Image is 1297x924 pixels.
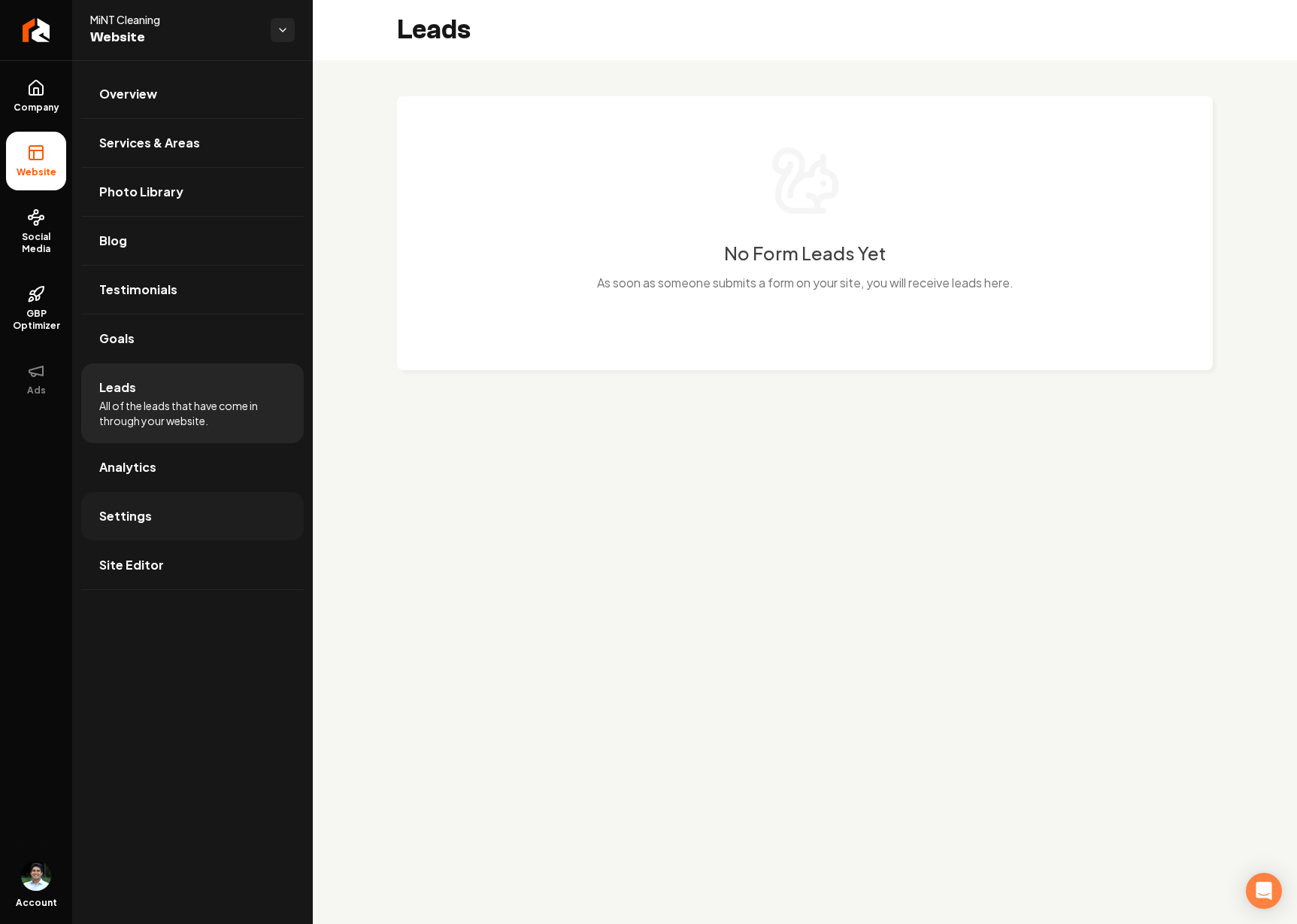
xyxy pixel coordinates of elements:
[81,168,304,216] a: Photo Library
[81,315,304,363] a: Goals
[99,330,135,348] span: Goals
[99,134,200,152] span: Services & Areas
[99,281,177,299] span: Testimonials
[81,119,304,167] a: Services & Areas
[90,12,259,27] span: MiNT Cleaning
[99,183,183,201] span: Photo Library
[21,861,51,891] img: Arwin Rahmatpanah
[99,398,286,428] span: All of the leads that have come in through your website.
[99,458,156,476] span: Analytics
[11,166,62,178] span: Website
[99,507,152,525] span: Settings
[6,308,66,332] span: GBP Optimizer
[81,443,304,491] a: Analytics
[81,217,304,265] a: Blog
[397,15,471,45] h2: Leads
[21,384,52,397] span: Ads
[8,102,65,114] span: Company
[81,266,304,314] a: Testimonials
[6,350,66,409] button: Ads
[597,274,1014,292] p: As soon as someone submits a form on your site, you will receive leads here.
[6,67,66,126] a: Company
[6,273,66,344] a: GBP Optimizer
[90,27,259,48] span: Website
[6,196,66,267] a: Social Media
[81,70,304,118] a: Overview
[23,18,50,42] img: Rebolt Logo
[21,861,51,891] button: Open user button
[724,241,886,265] h3: No Form Leads Yet
[81,541,304,589] a: Site Editor
[81,492,304,540] a: Settings
[1246,873,1282,909] div: Open Intercom Messenger
[99,378,136,397] span: Leads
[99,232,127,250] span: Blog
[6,231,66,255] span: Social Media
[99,85,157,103] span: Overview
[99,556,164,574] span: Site Editor
[16,897,57,909] span: Account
